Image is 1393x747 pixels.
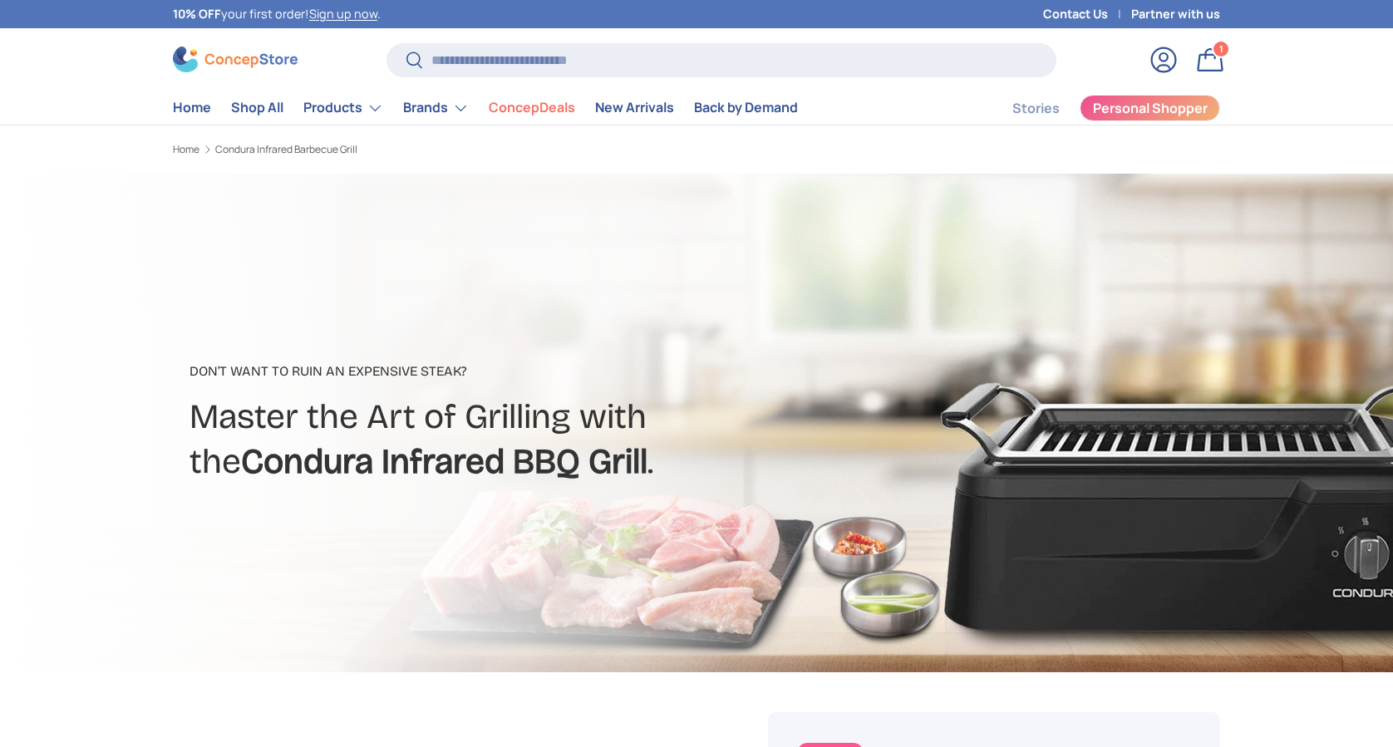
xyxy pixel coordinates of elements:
a: Partner with us [1131,5,1220,23]
summary: Brands [393,91,479,125]
a: Products [303,91,383,125]
a: Shop All [231,91,283,124]
span: 1 [1219,42,1223,55]
a: Home [173,145,199,155]
a: Stories [1012,92,1060,125]
nav: Secondary [972,91,1220,125]
p: your first order! . [173,5,381,23]
span: Personal Shopper [1093,101,1208,115]
nav: Breadcrumbs [173,142,728,157]
p: Don't want to ruin an expensive steak? [190,361,828,381]
a: Condura Infrared Barbecue Grill [215,145,357,155]
summary: Products [293,91,393,125]
h2: Master the Art of Grilling with the . [190,395,828,484]
a: ConcepDeals [489,91,575,124]
img: ConcepStore [173,47,298,72]
a: Contact Us [1043,5,1131,23]
strong: Condura Infrared BBQ Grill [241,440,647,482]
a: Brands [403,91,469,125]
a: Sign up now [309,6,377,22]
nav: Primary [173,91,798,125]
a: Personal Shopper [1080,95,1220,121]
a: Back by Demand [694,91,798,124]
a: Home [173,91,211,124]
strong: 10% OFF [173,6,221,22]
a: New Arrivals [595,91,674,124]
